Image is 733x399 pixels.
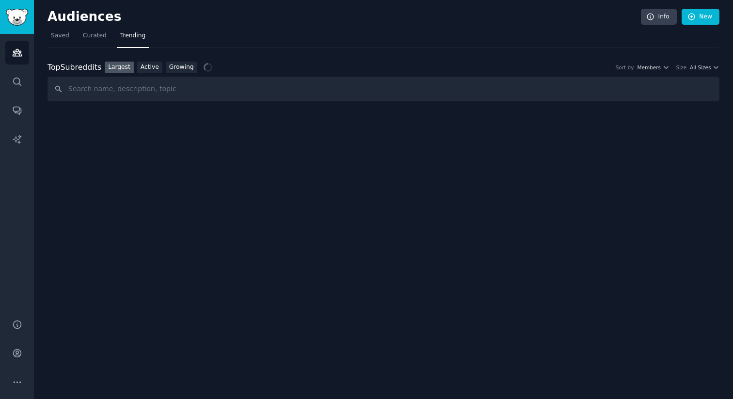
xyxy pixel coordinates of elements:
span: Members [637,64,661,71]
span: Saved [51,32,69,40]
h2: Audiences [48,9,641,25]
a: Active [137,62,162,74]
a: Info [641,9,677,25]
input: Search name, description, topic [48,77,719,101]
div: Top Subreddits [48,62,101,74]
a: Curated [80,28,110,48]
a: Saved [48,28,73,48]
div: Size [676,64,687,71]
a: Growing [166,62,197,74]
span: All Sizes [690,64,711,71]
a: Trending [117,28,149,48]
span: Curated [83,32,107,40]
button: All Sizes [690,64,719,71]
span: Trending [120,32,145,40]
a: New [682,9,719,25]
a: Largest [105,62,134,74]
button: Members [637,64,669,71]
img: GummySearch logo [6,9,28,26]
div: Sort by [616,64,634,71]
